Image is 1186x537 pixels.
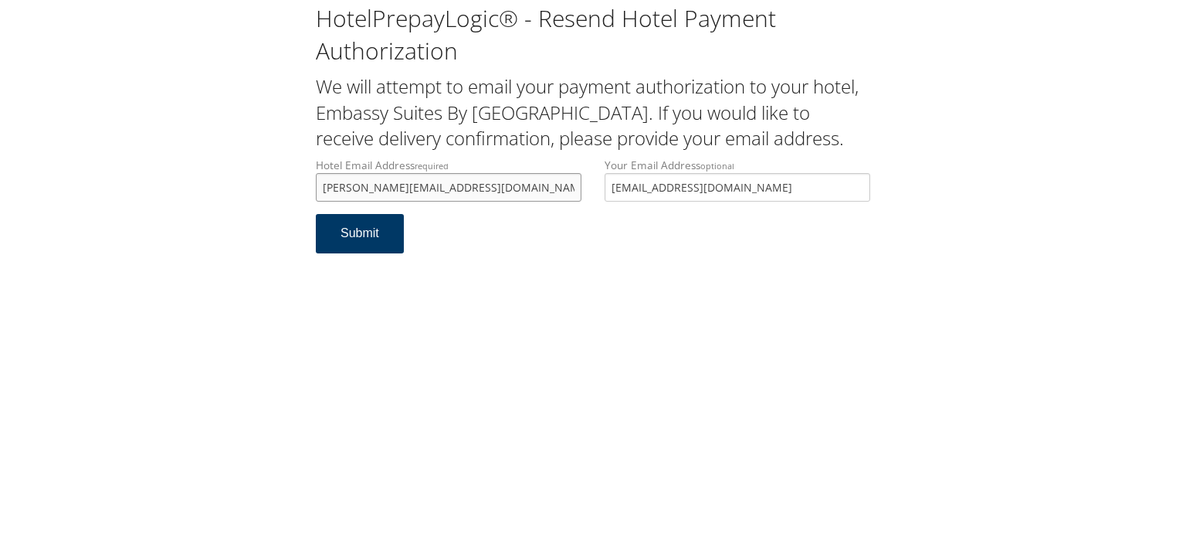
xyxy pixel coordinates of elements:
h1: HotelPrepayLogic® - Resend Hotel Payment Authorization [316,2,870,67]
button: Submit [316,214,404,253]
input: Hotel Email Addressrequired [316,173,581,202]
small: optional [700,160,734,172]
label: Hotel Email Address [316,158,581,202]
h2: We will attempt to email your payment authorization to your hotel, Embassy Suites By [GEOGRAPHIC_... [316,73,870,151]
label: Your Email Address [605,158,870,202]
small: required [415,160,449,172]
input: Your Email Addressoptional [605,173,870,202]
